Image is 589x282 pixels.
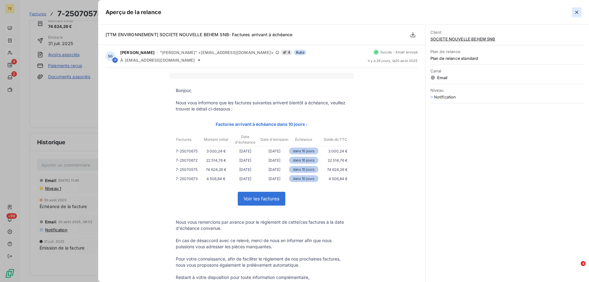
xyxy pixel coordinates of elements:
span: [PERSON_NAME] [120,50,155,55]
p: Date d'échéance [231,134,260,145]
span: Notification [434,95,456,99]
p: Date d'émission [260,137,289,142]
p: 4 506,84 € [318,176,348,182]
a: Voir les factures [238,192,285,205]
span: Niveau [430,88,584,93]
span: À [120,58,123,63]
p: [DATE] [260,157,289,164]
div: SG [106,51,115,61]
p: dans 10 jours [289,175,318,182]
span: Canal [430,68,584,73]
p: 3 000,24 € [318,148,348,154]
span: 4 [281,50,292,55]
span: Plan de relance standard [430,56,584,61]
span: Email [430,75,584,80]
p: En cas de désaccord avec ce relevé, merci de nous en informer afin que nous puissions vous adress... [176,238,348,250]
p: [DATE] [260,148,289,154]
span: "[PERSON_NAME]" <[EMAIL_ADDRESS][DOMAIN_NAME]> [160,50,274,55]
span: [TTM ENVIRONNEMENT] SOCIETE NOUVELLE BEHEM SNB- Factures arrivant à échéance [106,32,292,37]
p: Échéance [289,137,318,142]
p: 22 514,76 € [318,157,348,164]
span: 4 [581,261,586,266]
span: Auto [294,50,306,55]
p: Factures arrivant à échéance dans 10 jours : [176,121,348,128]
p: [DATE] [231,166,260,173]
span: - [156,51,158,54]
span: Succès - Email envoyé [380,50,418,54]
p: Restant à votre disposition pour toute information complémentaire, [176,274,348,280]
span: il y a 26 jours , le 20 août 2025 [368,59,418,63]
p: Nous vous remercions par avance pour le règlement de cette/ces factures à la date d'échéance conv... [176,219,348,231]
p: dans 10 jours [289,148,318,154]
p: 22 514,76 € [202,157,231,164]
p: 74 624,26 € [318,166,348,173]
p: dans 10 jours [289,157,318,164]
p: dans 10 jours [289,166,318,173]
p: 7-25070673 [176,176,202,182]
iframe: Intercom live chat [568,261,583,276]
span: Client [430,30,584,35]
p: Montant initial [202,137,230,142]
p: [DATE] [231,148,260,154]
p: Factures [176,137,201,142]
p: [DATE] [231,176,260,182]
h5: Aperçu de la relance [106,8,161,17]
p: 7-25070575 [176,166,202,173]
p: [DATE] [260,176,289,182]
span: [EMAIL_ADDRESS][DOMAIN_NAME] [125,58,195,63]
p: 7-25070672 [176,157,202,164]
p: [DATE] [260,166,289,173]
p: 4 506,84 € [202,176,231,182]
span: SOCIETE NOUVELLE BEHEM SNB [430,37,584,41]
span: Plan de relance [430,49,584,54]
p: 3 000,24 € [202,148,231,154]
p: 74 624,26 € [202,166,231,173]
p: 7-25070675 [176,148,202,154]
p: Pour votre connaissance, afin de faciliter le règlement de nos prochaines factures, nous vous pro... [176,256,348,268]
p: Nous vous informons que les factures suivantes arrivent bientôt à échéance, veuillez trouver le d... [176,100,348,112]
p: Bonjour, [176,87,348,94]
p: [DATE] [231,157,260,164]
p: Solde dû TTC [319,137,347,142]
